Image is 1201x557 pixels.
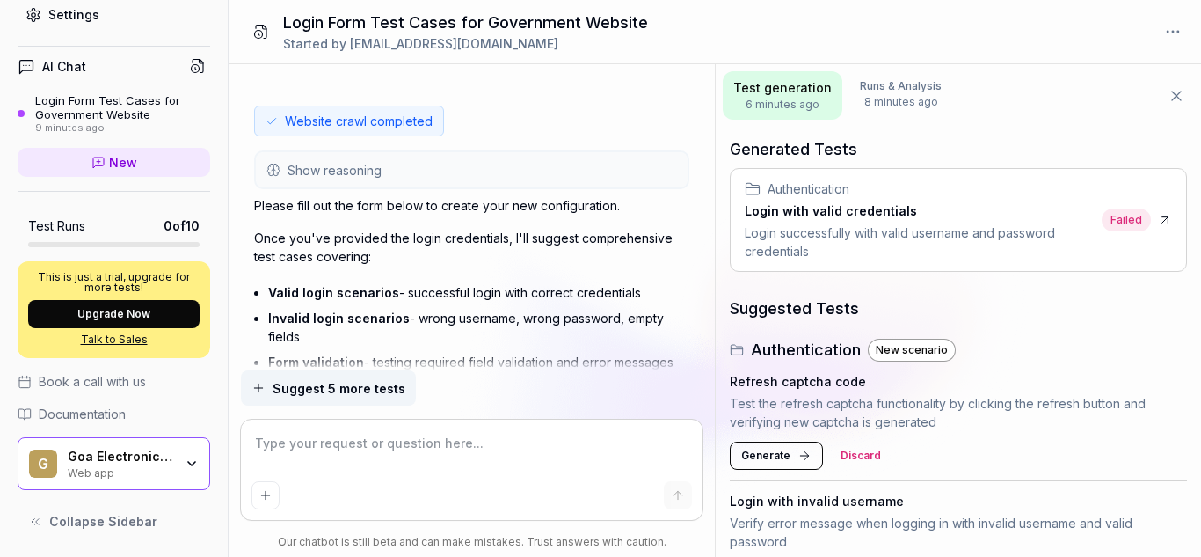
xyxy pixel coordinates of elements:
a: Talk to Sales [28,332,200,348]
p: Test the refresh captcha functionality by clicking the refresh button and verifying new captcha i... [730,394,1187,431]
h1: Login Form Test Cases for Government Website [283,11,648,34]
div: Login successfully with valid username and password credentials [745,224,1095,260]
div: Web app [68,465,173,479]
span: Runs & Analysis [860,78,942,94]
button: Runs & Analysis8 minutes ago [849,71,952,120]
p: Once you've provided the login credentials, I'll suggest comprehensive test cases covering: [254,229,689,266]
button: Generate [730,442,823,470]
span: [EMAIL_ADDRESS][DOMAIN_NAME] [350,36,558,51]
span: Show reasoning [288,161,382,180]
h5: Test Runs [28,218,85,234]
span: G [29,450,57,478]
h4: Refresh captcha code [730,372,866,391]
p: This is just a trial, upgrade for more tests! [28,272,200,293]
a: Book a call with us [18,372,210,391]
div: Our chatbot is still beta and can make mistakes. Trust answers with caution. [241,534,702,550]
h3: Suggested Tests [730,297,1187,320]
span: Form validation [268,355,364,370]
a: Login Form Test Cases for Government Website9 minutes ago [18,93,210,134]
a: New [18,148,210,177]
span: Valid login scenarios [268,285,399,300]
h3: Login with valid credentials [745,202,1095,220]
button: Discard [830,442,892,470]
span: Documentation [39,405,126,423]
div: Login Form Test Cases for Government Website [35,93,210,122]
span: 8 minutes ago [860,94,942,110]
span: Book a call with us [39,372,146,391]
p: Verify error message when logging in with invalid username and valid password [730,514,1187,551]
h3: Generated Tests [730,137,1187,161]
span: Authentication [768,180,849,198]
span: 6 minutes ago [733,97,832,113]
h4: Login with invalid username [730,492,904,510]
span: New [109,153,137,172]
span: Failed [1102,209,1151,231]
span: Collapse Sidebar [49,512,157,531]
span: Website crawl completed [285,112,433,130]
span: Suggest 5 more tests [273,379,405,398]
div: 9 minutes ago [35,122,210,135]
span: Generate [741,448,790,464]
button: Upgrade Now [28,300,200,328]
span: Invalid login scenarios [268,311,410,326]
li: - testing required field validation and error messages [268,349,689,375]
div: Goa Electronics limited [68,449,173,465]
button: Test generation6 minutes ago [723,71,842,120]
button: GGoa Electronics limitedWeb app [18,437,210,490]
div: Settings [48,5,99,24]
a: AuthenticationLogin with valid credentialsLogin successfully with valid username and password cre... [730,168,1187,272]
button: Collapse Sidebar [18,504,210,539]
p: Please fill out the form below to create your new configuration. [254,196,689,215]
div: Started by [283,34,648,53]
h3: Authentication [751,338,861,362]
span: Test generation [733,78,832,97]
li: - wrong username, wrong password, empty fields [268,305,689,349]
span: 0 of 10 [164,216,200,235]
h4: AI Chat [42,57,86,76]
a: Documentation [18,405,210,423]
button: Add attachment [251,481,280,509]
button: Suggest 5 more tests [241,370,416,406]
li: - successful login with correct credentials [268,280,689,305]
button: Show reasoning [256,152,688,187]
div: New scenario [868,339,956,362]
